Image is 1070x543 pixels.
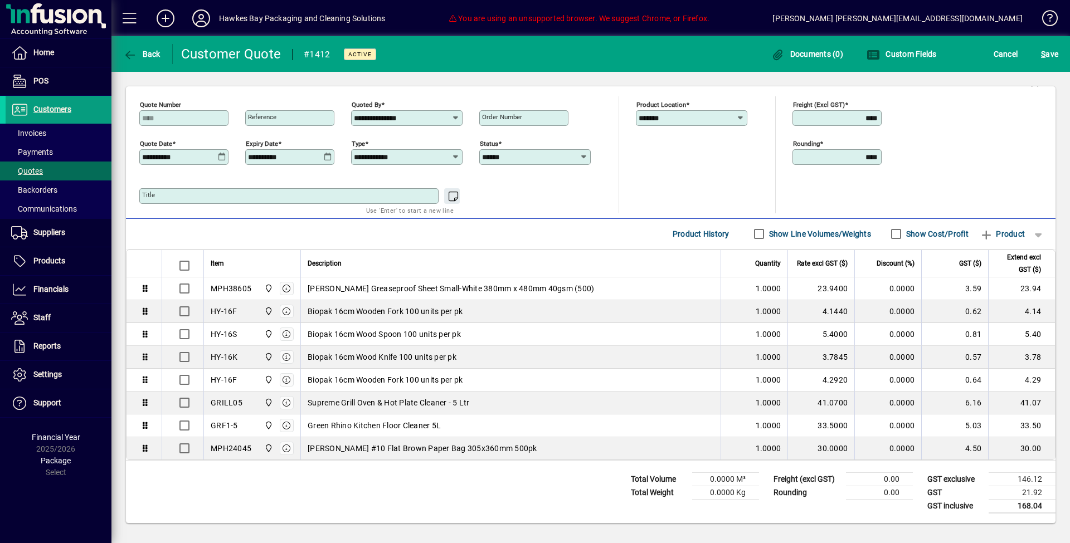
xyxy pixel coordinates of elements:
span: Central [261,419,274,432]
mat-label: Expiry date [246,139,278,147]
button: Cancel [991,44,1021,64]
span: Description [308,257,342,270]
td: 0.81 [921,323,988,346]
td: 0.64 [921,369,988,392]
button: Add [148,8,183,28]
a: Products [6,247,111,275]
td: 0.57 [921,346,988,369]
div: HY-16F [211,306,237,317]
label: Show Cost/Profit [904,228,969,239]
div: 3.7845 [795,351,848,363]
app-page-header-button: Back [111,44,173,64]
a: Staff [6,304,111,332]
span: Custom Fields [867,50,937,58]
mat-label: Quote number [140,100,181,108]
span: Green Rhino Kitchen Floor Cleaner 5L [308,420,441,431]
a: Financials [6,276,111,304]
span: Biopak 16cm Wood Spoon 100 units per pk [308,329,461,340]
td: GST [922,486,989,499]
span: POS [33,76,48,85]
span: Central [261,397,274,409]
mat-label: Reference [248,113,276,121]
div: HY-16F [211,374,237,385]
span: GST ($) [959,257,981,270]
span: You are using an unsupported browser. We suggest Chrome, or Firefox. [449,14,709,23]
td: 6.16 [921,392,988,414]
td: 168.04 [989,499,1056,513]
span: Reports [33,341,61,350]
td: 30.00 [988,437,1055,459]
div: [PERSON_NAME] [PERSON_NAME][EMAIL_ADDRESS][DOMAIN_NAME] [772,9,1023,27]
a: Settings [6,361,111,389]
span: S [1041,50,1045,58]
a: Quotes [6,162,111,180]
span: Communications [11,204,77,213]
div: 41.0700 [795,397,848,408]
span: Support [33,398,61,407]
td: 0.0000 [854,437,921,459]
td: 0.0000 [854,346,921,369]
span: 1.0000 [756,351,781,363]
a: Home [6,39,111,67]
span: [PERSON_NAME] #10 Flat Brown Paper Bag 305x360mm 500pk [308,443,537,454]
span: Settings [33,370,62,379]
span: ave [1041,45,1058,63]
span: Documents (0) [771,50,843,58]
button: Save [1038,44,1061,64]
button: Product History [668,224,734,244]
button: Product [974,224,1030,244]
td: 0.0000 [854,323,921,346]
td: Total Weight [625,486,692,499]
span: Quantity [755,257,781,270]
button: Custom Fields [864,44,940,64]
mat-label: Quote date [140,139,172,147]
span: Quotes [11,167,43,175]
mat-label: Status [480,139,498,147]
span: Extend excl GST ($) [995,251,1041,276]
mat-label: Quoted by [352,100,381,108]
span: Central [261,442,274,454]
mat-label: Product location [636,100,686,108]
button: Back [120,44,163,64]
td: 0.0000 [854,369,921,392]
td: 0.00 [846,472,913,486]
td: 33.50 [988,414,1055,437]
a: Backorders [6,180,111,199]
td: Freight (excl GST) [768,472,846,486]
td: 3.59 [921,277,988,300]
span: [PERSON_NAME] Greaseproof Sheet Small-White 380mm x 480mm 40gsm (500) [308,283,594,294]
a: POS [6,67,111,95]
td: 0.0000 [854,392,921,414]
div: 23.9400 [795,283,848,294]
span: Supreme Grill Oven & Hot Plate Cleaner - 5 Ltr [308,397,470,408]
mat-label: Title [142,191,155,199]
span: Back [123,50,160,58]
span: 1.0000 [756,283,781,294]
div: HY-16S [211,329,237,340]
span: 1.0000 [756,329,781,340]
span: Invoices [11,129,46,138]
mat-hint: Use 'Enter' to start a new line [366,204,454,217]
span: 1.0000 [756,374,781,385]
td: 0.0000 M³ [692,472,759,486]
td: 23.94 [988,277,1055,300]
span: Backorders [11,185,57,194]
span: Products [33,256,65,265]
span: Item [211,257,224,270]
td: GST inclusive [922,499,989,513]
span: Rate excl GST ($) [797,257,848,270]
div: GRF1-5 [211,420,238,431]
div: 30.0000 [795,443,848,454]
td: 4.14 [988,300,1055,323]
td: 4.50 [921,437,988,459]
span: Discount (%) [877,257,915,270]
a: Support [6,389,111,417]
span: Active [348,51,372,58]
td: 0.00 [846,486,913,499]
div: 4.2920 [795,374,848,385]
span: Home [33,48,54,57]
mat-label: Rounding [793,139,820,147]
td: Rounding [768,486,846,499]
td: 5.40 [988,323,1055,346]
span: 1.0000 [756,420,781,431]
